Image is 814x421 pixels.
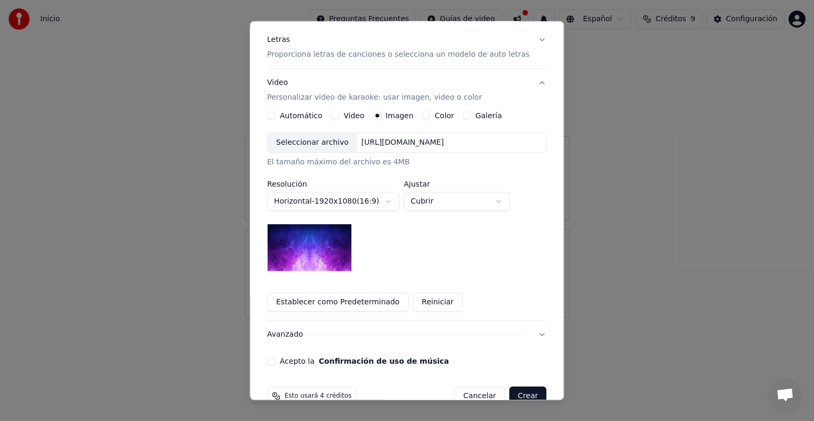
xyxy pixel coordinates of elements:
div: Letras [267,34,290,45]
label: Color [435,112,455,119]
label: Imagen [386,112,414,119]
div: Seleccionar archivo [268,133,357,152]
label: Video [344,112,365,119]
label: Acepto la [280,357,449,365]
button: Reiniciar [413,293,463,312]
label: Automático [280,112,322,119]
p: Personalizar video de karaoke: usar imagen, video o color [267,92,482,103]
button: Cancelar [455,387,506,406]
label: Ajustar [404,180,510,188]
button: LetrasProporciona letras de canciones o selecciona un modelo de auto letras [267,26,546,68]
button: Acepto la [319,357,449,365]
p: Proporciona letras de canciones o selecciona un modelo de auto letras [267,49,529,60]
div: Video [267,77,482,103]
div: [URL][DOMAIN_NAME] [357,137,448,148]
label: Resolución [267,180,400,188]
label: Galería [475,112,502,119]
button: VideoPersonalizar video de karaoke: usar imagen, video o color [267,69,546,111]
div: VideoPersonalizar video de karaoke: usar imagen, video o color [267,111,546,320]
span: Esto usará 4 créditos [285,392,351,400]
div: El tamaño máximo del archivo es 4MB [267,157,546,168]
button: Crear [509,387,546,406]
button: Establecer como Predeterminado [267,293,409,312]
button: Avanzado [267,321,546,348]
